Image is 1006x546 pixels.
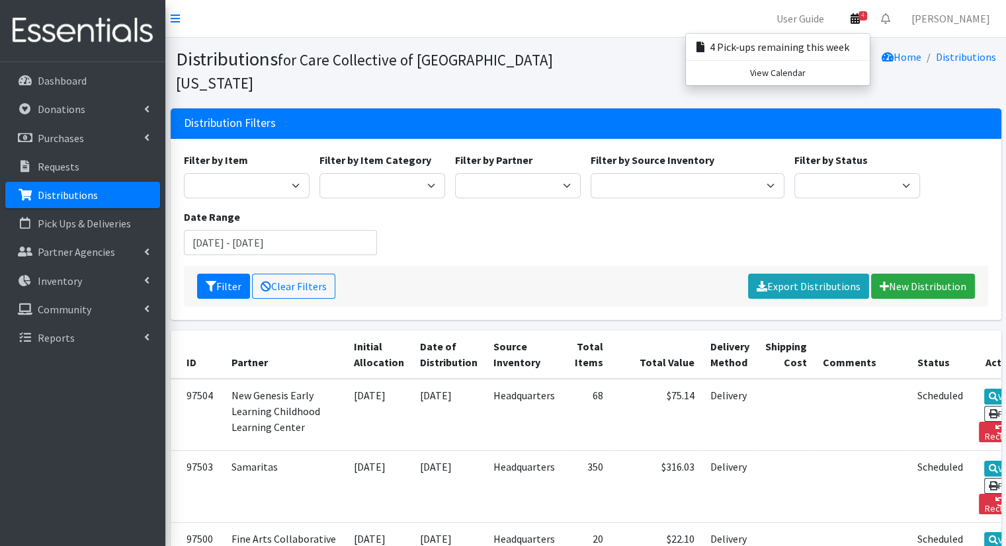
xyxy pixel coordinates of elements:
[38,102,85,116] p: Donations
[702,451,757,522] td: Delivery
[38,245,115,258] p: Partner Agencies
[5,9,160,53] img: HumanEssentials
[5,210,160,237] a: Pick Ups & Deliveries
[38,274,82,288] p: Inventory
[38,160,79,173] p: Requests
[38,188,98,202] p: Distributions
[346,379,412,451] td: [DATE]
[485,331,563,379] th: Source Inventory
[5,96,160,122] a: Donations
[176,48,581,93] h1: Distributions
[748,274,869,299] a: Export Distributions
[412,379,485,451] td: [DATE]
[184,209,240,225] label: Date Range
[252,274,335,299] a: Clear Filters
[563,451,611,522] td: 350
[38,132,84,145] p: Purchases
[757,331,815,379] th: Shipping Cost
[38,303,91,316] p: Community
[611,331,702,379] th: Total Value
[794,152,868,168] label: Filter by Status
[909,451,971,522] td: Scheduled
[686,34,870,60] a: 4 Pick-ups remaining this week
[815,331,909,379] th: Comments
[611,379,702,451] td: $75.14
[38,331,75,344] p: Reports
[882,50,921,63] a: Home
[224,331,346,379] th: Partner
[5,67,160,94] a: Dashboard
[319,152,431,168] label: Filter by Item Category
[936,50,996,63] a: Distributions
[412,451,485,522] td: [DATE]
[485,379,563,451] td: Headquarters
[702,379,757,451] td: Delivery
[5,239,160,265] a: Partner Agencies
[184,116,276,130] h3: Distribution Filters
[412,331,485,379] th: Date of Distribution
[611,451,702,522] td: $316.03
[171,451,224,522] td: 97503
[171,331,224,379] th: ID
[171,379,224,451] td: 97504
[563,331,611,379] th: Total Items
[197,274,250,299] button: Filter
[686,61,870,85] a: View Calendar
[346,331,412,379] th: Initial Allocation
[5,153,160,180] a: Requests
[38,74,87,87] p: Dashboard
[224,451,346,522] td: Samaritas
[5,296,160,323] a: Community
[702,331,757,379] th: Delivery Method
[346,451,412,522] td: [DATE]
[5,268,160,294] a: Inventory
[591,152,714,168] label: Filter by Source Inventory
[184,152,248,168] label: Filter by Item
[859,11,867,20] span: 4
[563,379,611,451] td: 68
[871,274,975,299] a: New Distribution
[909,379,971,451] td: Scheduled
[5,325,160,351] a: Reports
[909,331,971,379] th: Status
[766,5,835,32] a: User Guide
[38,217,131,230] p: Pick Ups & Deliveries
[224,379,346,451] td: New Genesis Early Learning Childhood Learning Center
[5,182,160,208] a: Distributions
[176,50,553,93] small: for Care Collective of [GEOGRAPHIC_DATA][US_STATE]
[901,5,1001,32] a: [PERSON_NAME]
[184,230,378,255] input: January 1, 2011 - December 31, 2011
[485,451,563,522] td: Headquarters
[5,125,160,151] a: Purchases
[840,5,870,32] a: 4
[455,152,532,168] label: Filter by Partner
